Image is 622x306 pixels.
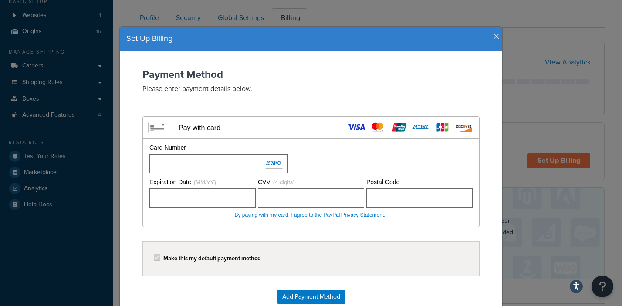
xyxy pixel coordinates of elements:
div: Postal Code [366,178,473,187]
span: (4 digits) [273,179,295,185]
div: Expiration Date [149,178,256,187]
div: CVV [258,178,364,187]
input: Add Payment Method [277,290,345,304]
span: (MM/YY) [194,179,216,185]
iframe: Secure Credit Card Frame - Postal Code [370,189,469,207]
div: Card Number [149,144,288,152]
p: Please enter payment details below. [142,84,480,94]
iframe: Secure Credit Card Frame - Credit Card Number [153,155,284,173]
h4: Set Up Billing [126,33,496,44]
iframe: Secure Credit Card Frame - CVV [262,189,360,207]
label: Make this my default payment method [163,255,261,262]
div: Pay with card [179,124,220,132]
iframe: Secure Credit Card Frame - Expiration Date [153,189,252,207]
a: By paying with my card, I agree to the PayPal Privacy Statement. [234,212,385,218]
h2: Payment Method [142,69,480,80]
